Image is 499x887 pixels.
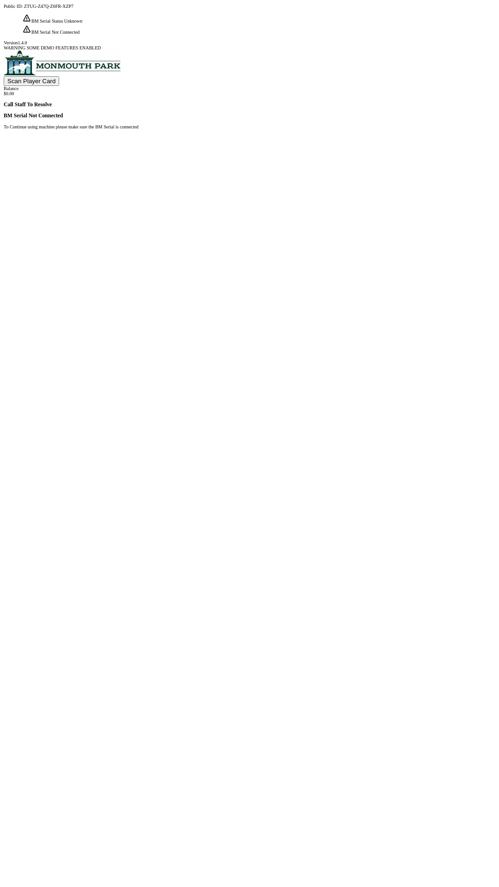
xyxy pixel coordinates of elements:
div: Balance [4,86,495,91]
div: Public ID: [4,4,495,9]
span: BM Serial Not Connected [31,30,79,35]
p: To Continue using machine please make sure the BM Serial is connected [4,124,495,129]
span: ZTUG-Z47Q-Z6FR-XZP7 [24,4,73,9]
h3: Call Staff To Resolve [4,102,495,108]
span: BM Serial Status Unknown [31,18,82,24]
img: venue logo [4,50,121,75]
div: Version 1.4.0 [4,40,495,45]
div: WARNING SOME DEMO FEATURES ENABLED [4,45,495,50]
h3: BM Serial Not Connected [4,113,495,119]
button: Scan Player Card [4,76,59,86]
div: $ 0.00 [4,91,495,96]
